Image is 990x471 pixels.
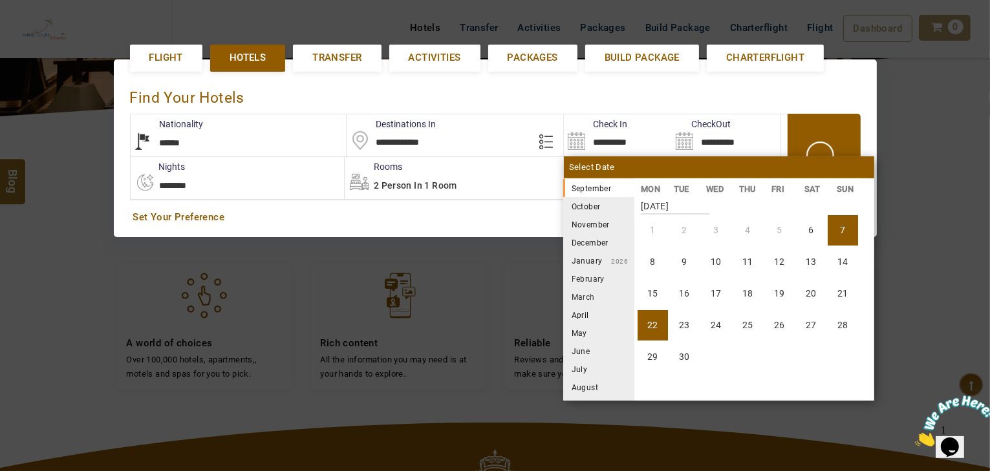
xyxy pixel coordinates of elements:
li: Friday, 19 September 2025 [764,278,795,309]
li: Monday, 29 September 2025 [638,342,668,372]
span: Flight [149,51,183,65]
li: Saturday, 20 September 2025 [796,278,826,309]
span: Charterflight [726,51,804,65]
label: nights [130,160,186,173]
li: Wednesday, 17 September 2025 [701,278,731,309]
a: Set Your Preference [133,211,857,224]
label: Rooms [345,160,402,173]
a: Charterflight [707,45,824,71]
li: Saturday, 13 September 2025 [796,247,826,277]
li: Sunday, 21 September 2025 [828,278,858,309]
li: May [563,324,634,342]
li: August [563,378,634,396]
li: September [563,179,634,197]
label: Destinations In [347,118,436,131]
label: Nationality [131,118,204,131]
span: Activities [409,51,461,65]
iframe: chat widget [910,390,990,452]
li: Monday, 8 September 2025 [638,247,668,277]
label: CheckOut [672,118,731,131]
a: Packages [488,45,577,71]
a: Build Package [585,45,699,71]
li: Friday, 26 September 2025 [764,310,795,340]
a: Activities [389,45,480,71]
li: Monday, 22 September 2025 [638,310,668,340]
strong: [DATE] [641,191,709,215]
li: April [563,306,634,324]
a: Hotels [210,45,285,71]
li: July [563,360,634,378]
li: SAT [797,182,830,196]
li: THU [732,182,765,196]
span: Hotels [230,51,266,65]
li: June [563,342,634,360]
li: MON [634,182,667,196]
li: Tuesday, 16 September 2025 [669,278,700,309]
li: Tuesday, 23 September 2025 [669,310,700,340]
li: Monday, 15 September 2025 [638,278,668,309]
li: January [563,251,634,269]
li: February [563,269,634,288]
input: Search [672,114,780,156]
li: Saturday, 27 September 2025 [796,310,826,340]
input: Search [564,114,672,156]
li: December [563,233,634,251]
li: Friday, 12 September 2025 [764,247,795,277]
li: Thursday, 11 September 2025 [733,247,763,277]
li: Wednesday, 24 September 2025 [701,310,731,340]
li: Tuesday, 9 September 2025 [669,247,700,277]
li: March [563,288,634,306]
span: Build Package [605,51,680,65]
label: Check In [564,118,627,131]
li: Sunday, 14 September 2025 [828,247,858,277]
li: October [563,197,634,215]
li: November [563,215,634,233]
span: Transfer [312,51,361,65]
small: 2025 [611,185,702,193]
span: 1 [5,5,10,16]
li: WED [700,182,733,196]
li: Wednesday, 10 September 2025 [701,247,731,277]
small: 2026 [603,258,629,265]
span: 2 Person in 1 Room [374,180,457,191]
li: Tuesday, 30 September 2025 [669,342,700,372]
li: TUE [667,182,700,196]
a: Flight [130,45,202,71]
span: Packages [508,51,558,65]
div: Select Date [564,156,874,178]
img: Chat attention grabber [5,5,85,56]
li: FRI [765,182,798,196]
li: Thursday, 18 September 2025 [733,278,763,309]
li: SUN [830,182,863,196]
a: Transfer [293,45,381,71]
li: Thursday, 25 September 2025 [733,310,763,340]
li: Saturday, 6 September 2025 [796,215,826,246]
li: Sunday, 7 September 2025 [828,215,858,246]
div: Find Your Hotels [130,76,861,114]
li: Sunday, 28 September 2025 [828,310,858,340]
